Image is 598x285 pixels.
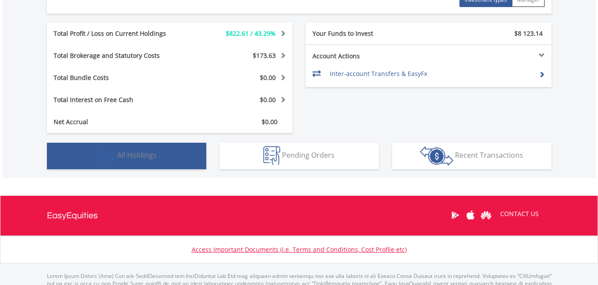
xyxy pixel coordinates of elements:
[226,29,276,38] span: $822.61 / 43.29%
[47,95,190,104] div: Total Interest on Free Cash
[47,51,190,60] div: Total Brokerage and Statutory Costs
[448,201,463,229] a: Google Play
[420,146,453,166] img: transactions-zar-wht.png
[192,245,407,254] a: Access Important Documents (i.e. Terms and Conditions, Cost Profile etc)
[117,150,157,160] span: All Holdings
[478,201,494,229] a: Huawei
[47,143,206,169] button: All Holdings
[282,150,335,160] span: Pending Orders
[392,143,552,169] button: Recent Transactions
[220,143,379,169] button: Pending Orders
[262,118,278,126] span: $0.00
[47,118,190,126] div: Net Accrual
[306,29,429,38] div: Your Funds to Invest
[494,201,545,226] a: CONTACT US
[47,73,190,82] div: Total Bundle Costs
[514,29,543,38] span: $8 123.14
[306,52,429,61] div: Account Actions
[455,150,523,160] span: Recent Transactions
[47,29,190,38] div: Total Profit / Loss on Current Holdings
[260,73,276,82] span: $0.00
[263,146,280,165] img: pending_instructions-wht.png
[330,67,532,80] td: Inter-account Transfers & EasyFx
[96,146,116,165] img: holdings-wht.png
[260,95,276,104] span: $0.00
[253,51,276,60] span: $173.63
[463,201,478,229] a: Apple
[47,196,98,236] a: EasyEquities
